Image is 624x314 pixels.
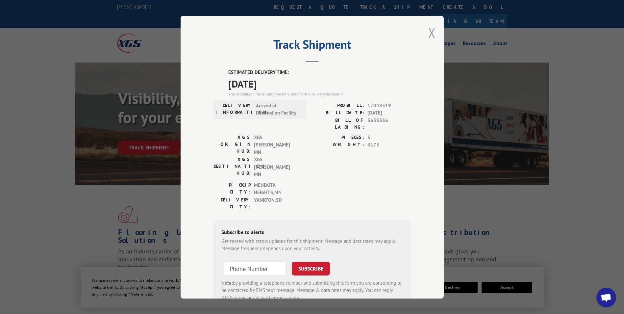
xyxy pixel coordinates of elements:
span: 17048519 [367,102,411,109]
label: DELIVERY CITY: [213,196,251,210]
strong: Note: [221,279,233,286]
div: Open chat [596,288,616,307]
span: Arrived at Destination Facility [256,102,300,117]
button: SUBSCRIBE [292,261,330,275]
label: BILL OF LADING: [312,117,364,130]
span: 4173 [367,141,411,149]
span: [DATE] [367,109,411,117]
label: XGS DESTINATION HUB: [213,156,251,178]
label: BILL DATE: [312,109,364,117]
h2: Track Shipment [213,40,411,52]
span: XGS [PERSON_NAME] MN [254,156,298,178]
label: PROBILL: [312,102,364,109]
div: by providing a telephone number and submitting this form you are consenting to be contacted by SM... [221,279,403,301]
label: PIECES: [312,134,364,141]
span: 5633336 [367,117,411,130]
label: PICKUP CITY: [213,181,251,196]
label: DELIVERY INFORMATION: [215,102,253,117]
span: YANKTON , SD [254,196,298,210]
span: MENDOTA HEIGHTS , MN [254,181,298,196]
label: XGS ORIGIN HUB: [213,134,251,156]
div: Subscribe to alerts [221,228,403,237]
label: ESTIMATED DELIVERY TIME: [228,69,411,76]
label: WEIGHT: [312,141,364,149]
span: [DATE] [228,76,411,91]
button: Close modal [428,24,436,41]
input: Phone Number [224,261,287,275]
div: The estimated time is using the time zone for the delivery destination. [228,91,411,97]
div: Get texted with status updates for this shipment. Message and data rates may apply. Message frequ... [221,237,403,252]
span: XGS [PERSON_NAME] MN [254,134,298,156]
span: 5 [367,134,411,141]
